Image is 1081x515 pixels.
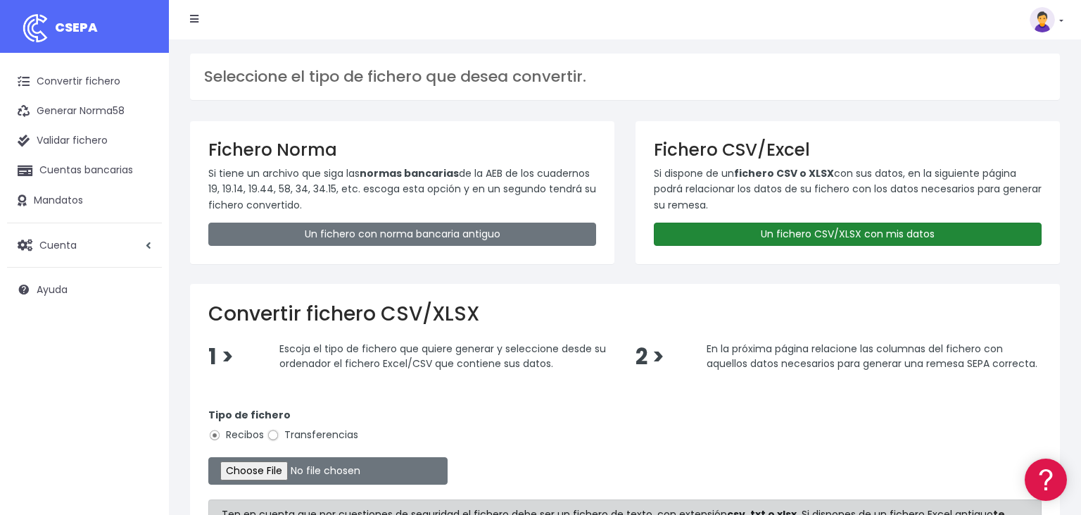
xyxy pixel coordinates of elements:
[654,223,1042,246] a: Un fichero CSV/XLSX con mis datos
[7,230,162,260] a: Cuenta
[279,341,606,371] span: Escoja el tipo de fichero que quiere generar y seleccione desde su ordenador el fichero Excel/CSV...
[37,283,68,297] span: Ayuda
[208,139,596,160] h3: Fichero Norma
[7,97,162,126] a: Generar Norma58
[734,166,834,180] strong: fichero CSV o XLSX
[204,68,1046,86] h3: Seleccione el tipo de fichero que desea convertir.
[39,237,77,252] span: Cuenta
[360,166,459,180] strong: normas bancarias
[55,18,98,36] span: CSEPA
[208,428,264,442] label: Recibos
[208,408,291,422] strong: Tipo de fichero
[7,126,162,156] a: Validar fichero
[208,166,596,213] p: Si tiene un archivo que siga las de la AEB de los cuadernos 19, 19.14, 19.44, 58, 34, 34.15, etc....
[1030,7,1055,32] img: profile
[18,11,53,46] img: logo
[654,166,1042,213] p: Si dispone de un con sus datos, en la siguiente página podrá relacionar los datos de su fichero c...
[7,156,162,185] a: Cuentas bancarias
[654,139,1042,160] h3: Fichero CSV/Excel
[707,341,1037,371] span: En la próxima página relacione las columnas del fichero con aquellos datos necesarios para genera...
[636,342,664,372] span: 2 >
[208,223,596,246] a: Un fichero con norma bancaria antiguo
[7,67,162,97] a: Convertir fichero
[267,428,358,442] label: Transferencias
[7,275,162,304] a: Ayuda
[208,342,234,372] span: 1 >
[208,302,1042,326] h2: Convertir fichero CSV/XLSX
[7,186,162,216] a: Mandatos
